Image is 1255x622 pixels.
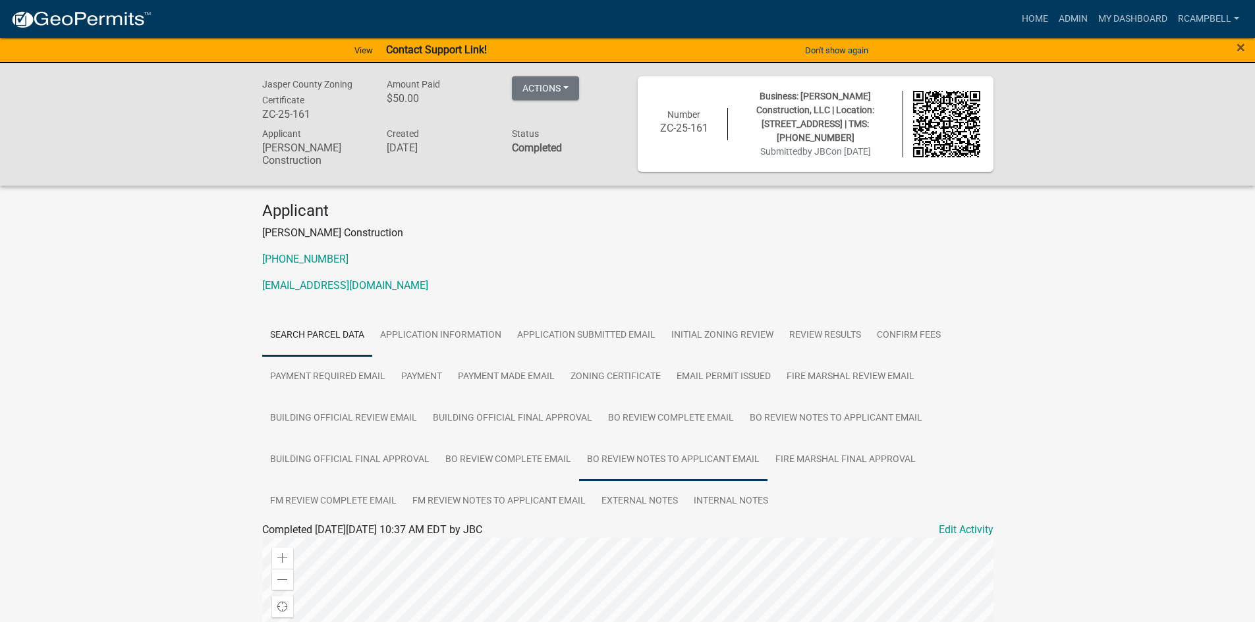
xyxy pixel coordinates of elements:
[262,128,301,139] span: Applicant
[262,439,437,481] a: Building Official Final Approval
[742,398,930,440] a: BO Review Notes to Applicant Email
[509,315,663,357] a: Application Submitted Email
[262,523,482,536] span: Completed [DATE][DATE] 10:37 AM EDT by JBC
[800,39,874,61] button: Don't show again
[1173,7,1244,32] a: rcampbell
[669,356,779,398] a: Email Permit Issued
[262,79,352,105] span: Jasper County Zoning Certificate
[387,142,492,154] h6: [DATE]
[450,356,563,398] a: Payment Made Email
[272,596,293,617] div: Find my location
[600,398,742,440] a: BO Review Complete Email
[802,146,831,157] span: by JBC
[437,439,579,481] a: BO Review Complete Email
[262,253,349,265] a: [PHONE_NUMBER]
[262,398,425,440] a: Building Official Review Email
[667,109,700,120] span: Number
[913,91,980,158] img: QR code
[387,79,440,90] span: Amount Paid
[760,146,871,157] span: Submitted on [DATE]
[372,315,509,357] a: Application Information
[262,279,428,292] a: [EMAIL_ADDRESS][DOMAIN_NAME]
[393,356,450,398] a: Payment
[663,315,781,357] a: Initial Zoning Review
[651,122,718,134] h6: ZC-25-161
[1237,38,1245,57] span: ×
[349,39,378,61] a: View
[1237,39,1245,55] button: Close
[781,315,869,357] a: Review Results
[262,201,993,220] h4: Applicant
[869,315,949,357] a: Confirm Fees
[262,225,993,241] p: [PERSON_NAME] Construction
[779,356,922,398] a: Fire Marshal Review Email
[404,480,594,523] a: FM Review Notes to Applicant Email
[425,398,600,440] a: Building Official Final Approval
[272,569,293,590] div: Zoom out
[579,439,767,481] a: BO Review Notes to Applicant Email
[262,356,393,398] a: Payment Required Email
[563,356,669,398] a: Zoning Certificate
[512,128,539,139] span: Status
[939,522,993,538] a: Edit Activity
[512,76,579,100] button: Actions
[387,92,492,105] h6: $50.00
[262,480,404,523] a: FM Review Complete Email
[1017,7,1053,32] a: Home
[262,108,368,120] h6: ZC-25-161
[272,548,293,569] div: Zoom in
[1053,7,1093,32] a: Admin
[686,480,776,523] a: Internal Notes
[512,142,562,154] strong: Completed
[594,480,686,523] a: External Notes
[262,142,368,167] h6: [PERSON_NAME] Construction
[262,315,372,357] a: Search Parcel Data
[1093,7,1173,32] a: My Dashboard
[387,128,419,139] span: Created
[767,439,924,481] a: Fire Marshal Final Approval
[386,43,487,56] strong: Contact Support Link!
[756,91,874,143] span: Business: [PERSON_NAME] Construction, LLC | Location: [STREET_ADDRESS] | TMS: [PHONE_NUMBER]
